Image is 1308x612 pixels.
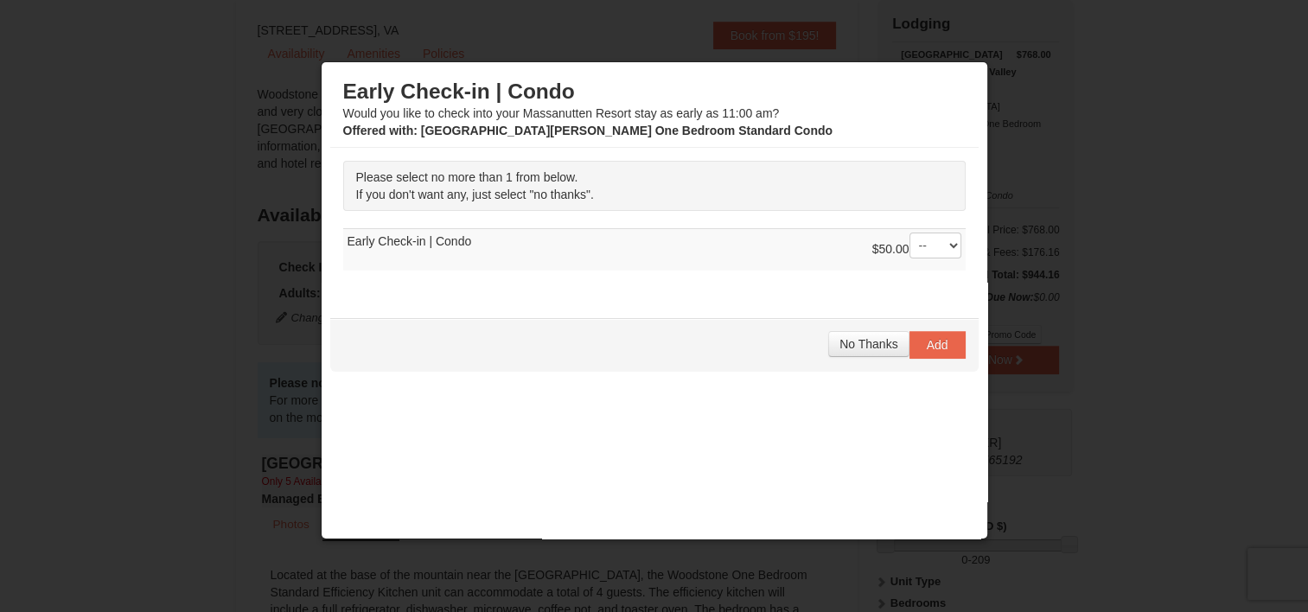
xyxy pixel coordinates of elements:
[839,337,897,351] span: No Thanks
[356,170,578,184] span: Please select no more than 1 from below.
[909,331,966,359] button: Add
[356,188,594,201] span: If you don't want any, just select "no thanks".
[872,233,961,267] div: $50.00
[343,79,966,139] div: Would you like to check into your Massanutten Resort stay as early as 11:00 am?
[343,79,966,105] h3: Early Check-in | Condo
[343,228,966,271] td: Early Check-in | Condo
[828,331,909,357] button: No Thanks
[343,124,414,137] span: Offered with
[343,124,833,137] strong: : [GEOGRAPHIC_DATA][PERSON_NAME] One Bedroom Standard Condo
[927,338,948,352] span: Add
